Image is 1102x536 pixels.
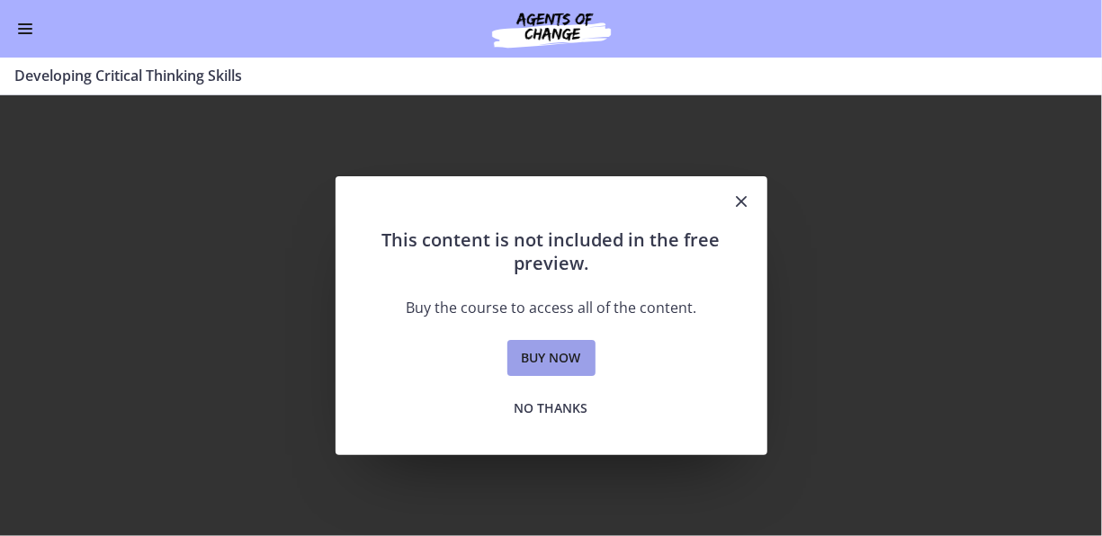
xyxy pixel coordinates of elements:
h2: This content is not included in the free preview. [364,228,739,275]
span: Buy now [522,347,581,369]
button: No thanks [500,390,603,426]
button: Enable menu [14,18,36,40]
img: Agents of Change [443,7,659,50]
h3: Developing Critical Thinking Skills [14,65,1066,86]
button: Close [717,176,767,228]
a: Buy now [507,340,596,376]
span: No thanks [515,398,588,419]
p: Buy the course to access all of the content. [364,297,739,318]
